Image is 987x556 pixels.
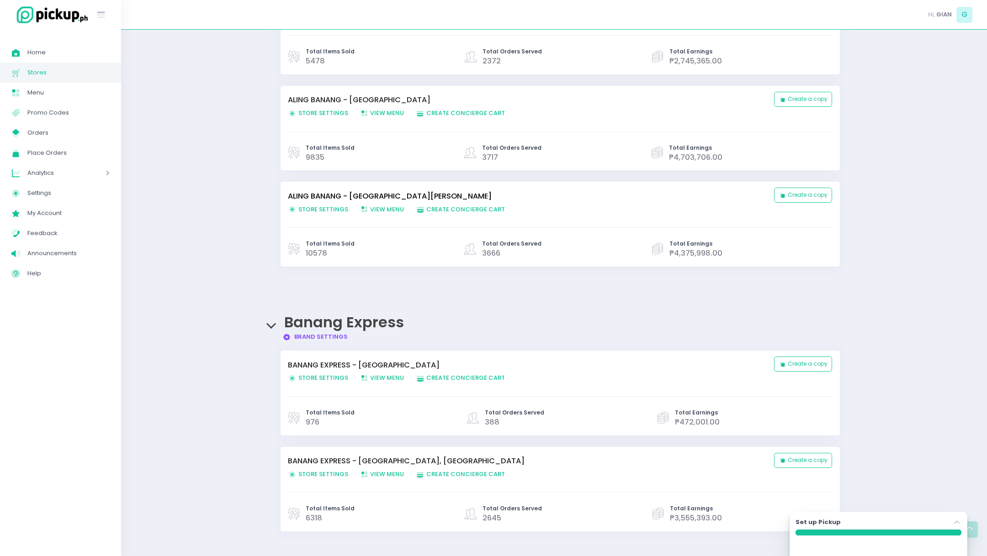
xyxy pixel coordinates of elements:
[27,207,110,219] span: My Account
[416,373,505,382] span: Create Concierge Cart
[416,470,505,478] span: Create Concierge Cart
[416,109,505,117] span: Create Concierge Cart
[27,227,110,239] span: Feedback
[288,470,360,479] a: Store Settings
[669,47,722,56] span: Total Earnings
[27,167,80,179] span: Analytics
[306,504,355,513] span: Total Items Sold
[360,205,404,214] span: View Menu
[675,409,720,417] span: Total Earnings
[282,332,348,341] a: Brand Settings
[27,187,110,199] span: Settings
[485,417,499,427] span: 388
[669,248,722,258] span: ₱4,375,998.00
[27,147,110,159] span: Place Orders
[669,56,722,66] span: ₱2,745,365.00
[483,47,542,56] span: Total Orders Served
[288,191,765,202] a: ALING BANANG - [GEOGRAPHIC_DATA][PERSON_NAME]
[416,205,505,214] span: Create Concierge Cart
[482,144,541,152] span: Total Orders Served
[288,373,348,382] span: Store Settings
[796,518,841,527] label: Set up Pickup
[416,205,517,214] a: Create Concierge Cart
[27,107,110,119] span: Promo Codes
[483,56,501,66] span: 2372
[482,152,498,163] span: 3717
[669,152,722,163] span: ₱4,703,706.00
[288,360,765,371] a: BANANG EXPRESS - [GEOGRAPHIC_DATA]
[774,92,833,107] button: Create a copy
[774,357,833,372] button: Create a copy
[360,373,404,382] span: View Menu
[11,5,89,25] img: logo
[928,10,935,19] span: Hi,
[670,513,722,523] span: ₱3,555,393.00
[288,205,360,214] a: Store Settings
[675,417,720,427] span: ₱472,001.00
[360,470,416,479] a: View Menu
[774,453,833,468] button: Create a copy
[288,94,765,105] a: ALING BANANG - [GEOGRAPHIC_DATA]
[483,513,501,523] span: 2645
[27,247,110,259] span: Announcements
[360,373,416,383] a: View Menu
[27,127,110,139] span: Orders
[416,109,517,118] a: Create Concierge Cart
[360,470,404,478] span: View Menu
[956,7,972,23] span: G
[288,470,348,478] span: Store Settings
[306,47,355,56] span: Total Items Sold
[483,504,542,513] span: Total Orders Served
[482,248,500,258] span: 3666
[360,109,404,117] span: View Menu
[306,513,322,523] span: 6318
[284,312,404,332] span: Banang Express
[306,144,355,152] span: Total Items Sold
[27,268,110,279] span: Help
[306,248,327,258] span: 10578
[360,109,416,118] a: View Menu
[27,67,110,79] span: Stores
[306,240,355,248] span: Total Items Sold
[774,188,833,203] button: Create a copy
[482,240,541,248] span: Total Orders Served
[485,409,544,417] span: Total Orders Served
[288,109,348,117] span: Store Settings
[360,205,416,214] a: View Menu
[288,373,360,383] a: Store Settings
[306,152,324,163] span: 9835
[306,56,325,66] span: 5478
[669,240,722,248] span: Total Earnings
[669,144,722,152] span: Total Earnings
[936,10,952,19] span: GIAN
[670,504,722,513] span: Total Earnings
[288,109,360,118] a: Store Settings
[260,305,849,341] div: Banang Express Brand Settings
[416,373,517,383] a: Create Concierge Cart
[27,87,110,99] span: Menu
[288,205,348,214] span: Store Settings
[306,409,355,417] span: Total Items Sold
[288,456,765,467] a: BANANG EXPRESS - [GEOGRAPHIC_DATA], [GEOGRAPHIC_DATA]
[416,470,517,479] a: Create Concierge Cart
[306,417,319,427] span: 976
[27,47,110,58] span: Home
